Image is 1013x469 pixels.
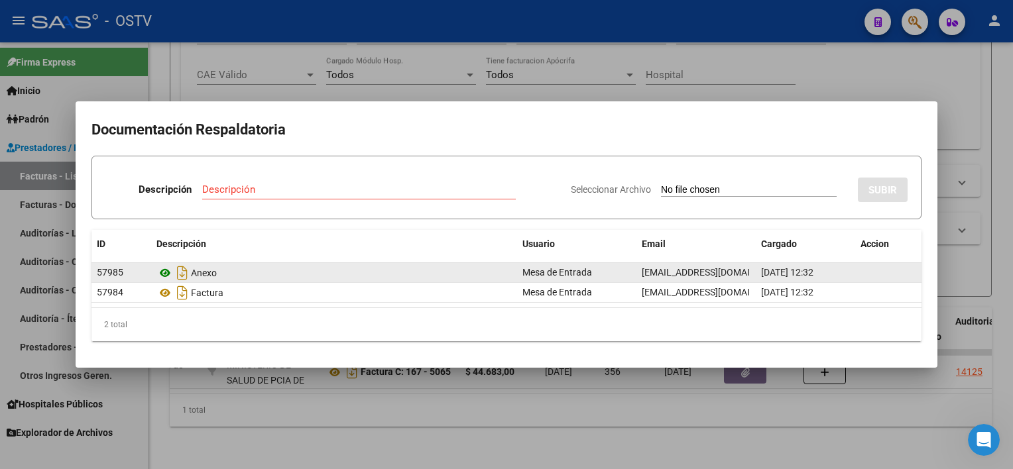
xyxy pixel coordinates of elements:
[642,238,666,249] span: Email
[156,282,512,303] div: Factura
[642,287,789,297] span: [EMAIL_ADDRESS][DOMAIN_NAME]
[968,424,1000,456] iframe: Intercom live chat
[761,287,813,297] span: [DATE] 12:32
[91,308,922,341] div: 2 total
[97,267,123,278] span: 57985
[174,282,191,303] i: Descargar documento
[97,238,105,249] span: ID
[91,230,151,258] datatable-header-cell: ID
[858,178,908,202] button: SUBIR
[522,267,592,278] span: Mesa de Entrada
[861,238,889,249] span: Accion
[156,262,512,284] div: Anexo
[174,262,191,284] i: Descargar documento
[522,238,555,249] span: Usuario
[517,230,636,258] datatable-header-cell: Usuario
[761,238,797,249] span: Cargado
[139,182,192,197] p: Descripción
[636,230,756,258] datatable-header-cell: Email
[522,287,592,297] span: Mesa de Entrada
[151,230,517,258] datatable-header-cell: Descripción
[868,184,897,196] span: SUBIR
[91,117,922,142] h2: Documentación Respaldatoria
[571,184,651,195] span: Seleccionar Archivo
[855,230,922,258] datatable-header-cell: Accion
[156,238,206,249] span: Descripción
[642,267,789,278] span: [EMAIL_ADDRESS][DOMAIN_NAME]
[761,267,813,278] span: [DATE] 12:32
[756,230,855,258] datatable-header-cell: Cargado
[97,287,123,297] span: 57984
